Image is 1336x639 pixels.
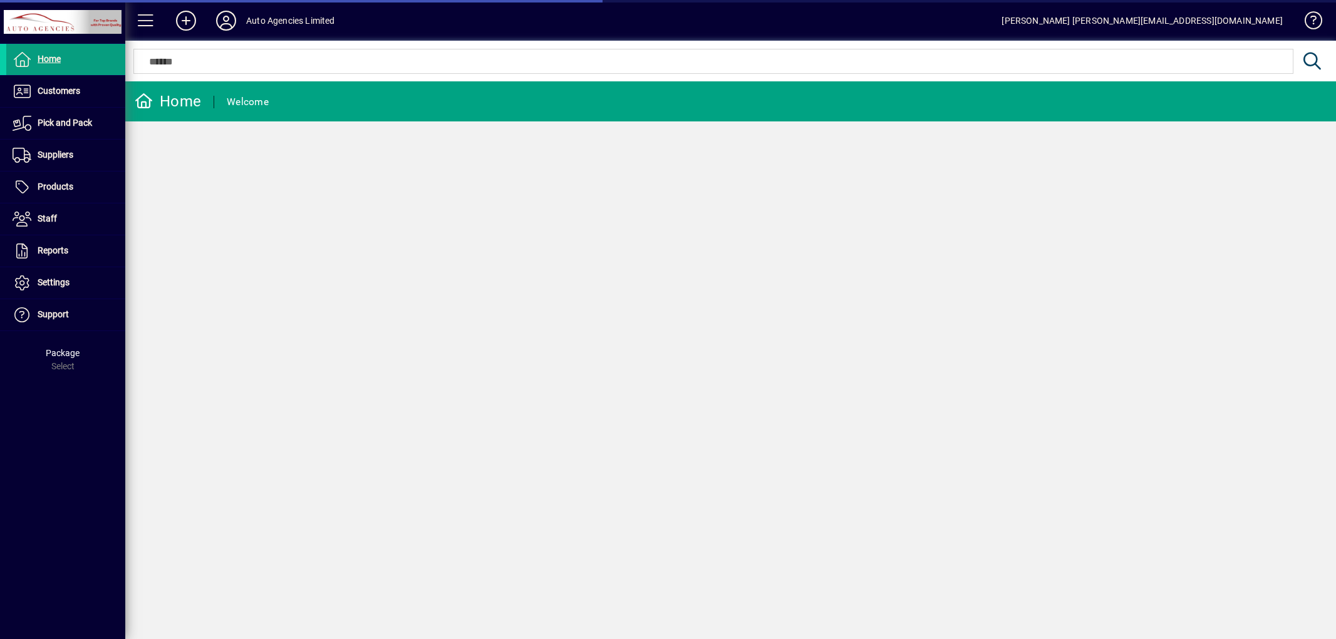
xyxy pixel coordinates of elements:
[38,277,70,287] span: Settings
[135,91,201,111] div: Home
[6,267,125,299] a: Settings
[227,92,269,112] div: Welcome
[206,9,246,32] button: Profile
[6,235,125,267] a: Reports
[38,86,80,96] span: Customers
[38,54,61,64] span: Home
[6,108,125,139] a: Pick and Pack
[166,9,206,32] button: Add
[38,118,92,128] span: Pick and Pack
[38,309,69,319] span: Support
[38,150,73,160] span: Suppliers
[6,171,125,203] a: Products
[1295,3,1320,43] a: Knowledge Base
[38,213,57,223] span: Staff
[6,140,125,171] a: Suppliers
[6,299,125,330] a: Support
[6,203,125,235] a: Staff
[246,11,335,31] div: Auto Agencies Limited
[38,181,73,192] span: Products
[46,348,80,358] span: Package
[6,76,125,107] a: Customers
[38,245,68,255] span: Reports
[1002,11,1283,31] div: [PERSON_NAME] [PERSON_NAME][EMAIL_ADDRESS][DOMAIN_NAME]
